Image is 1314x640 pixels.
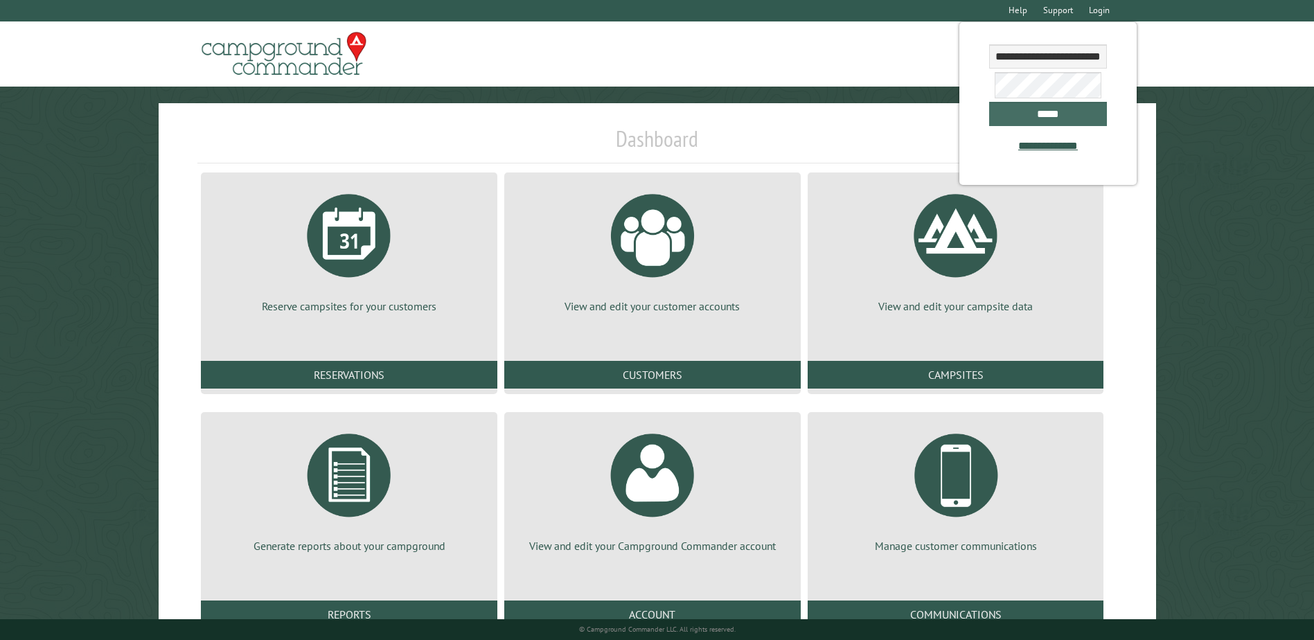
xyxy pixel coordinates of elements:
[197,27,371,81] img: Campground Commander
[217,538,481,553] p: Generate reports about your campground
[824,538,1087,553] p: Manage customer communications
[217,299,481,314] p: Reserve campsites for your customers
[504,601,801,628] a: Account
[504,361,801,389] a: Customers
[824,299,1087,314] p: View and edit your campsite data
[521,538,784,553] p: View and edit your Campground Commander account
[824,423,1087,553] a: Manage customer communications
[521,423,784,553] a: View and edit your Campground Commander account
[808,361,1104,389] a: Campsites
[197,125,1116,163] h1: Dashboard
[824,184,1087,314] a: View and edit your campsite data
[217,423,481,553] a: Generate reports about your campground
[201,601,497,628] a: Reports
[217,184,481,314] a: Reserve campsites for your customers
[579,625,736,634] small: © Campground Commander LLC. All rights reserved.
[201,361,497,389] a: Reservations
[521,299,784,314] p: View and edit your customer accounts
[808,601,1104,628] a: Communications
[521,184,784,314] a: View and edit your customer accounts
